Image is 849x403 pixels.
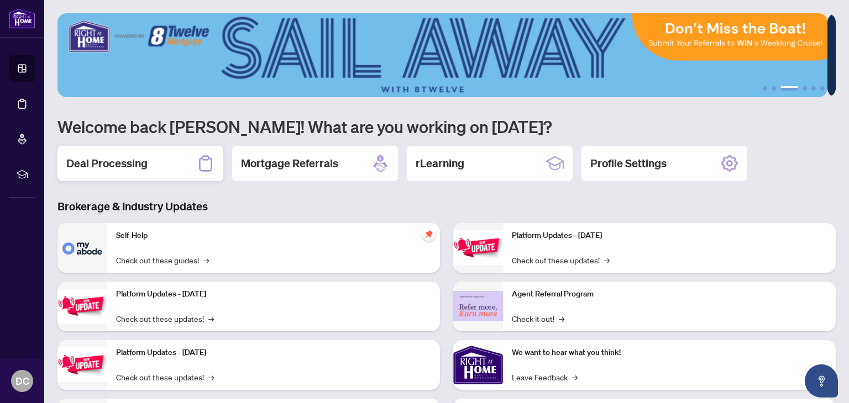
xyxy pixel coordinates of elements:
[803,86,807,91] button: 4
[512,230,827,242] p: Platform Updates - [DATE]
[57,13,827,97] img: Slide 2
[116,312,214,325] a: Check out these updates!→
[57,199,836,214] h3: Brokerage & Industry Updates
[772,86,776,91] button: 2
[422,227,436,241] span: pushpin
[604,254,610,266] span: →
[763,86,767,91] button: 1
[57,116,836,137] h1: Welcome back [PERSON_NAME]! What are you working on [DATE]?
[241,156,338,171] h2: Mortgage Referrals
[116,347,431,359] p: Platform Updates - [DATE]
[820,86,825,91] button: 6
[512,371,578,383] a: Leave Feedback→
[453,230,503,265] img: Platform Updates - June 23, 2025
[453,340,503,390] img: We want to hear what you think!
[116,371,214,383] a: Check out these updates!→
[559,312,564,325] span: →
[116,230,431,242] p: Self-Help
[203,254,209,266] span: →
[116,254,209,266] a: Check out these guides!→
[57,289,107,324] img: Platform Updates - September 16, 2025
[572,371,578,383] span: →
[57,347,107,382] img: Platform Updates - July 21, 2025
[512,312,564,325] a: Check it out!→
[590,156,667,171] h2: Profile Settings
[57,223,107,273] img: Self-Help
[15,373,29,389] span: DC
[512,288,827,300] p: Agent Referral Program
[208,312,214,325] span: →
[416,156,464,171] h2: rLearning
[512,254,610,266] a: Check out these updates!→
[805,364,838,397] button: Open asap
[780,86,798,91] button: 3
[116,288,431,300] p: Platform Updates - [DATE]
[9,8,35,29] img: logo
[66,156,148,171] h2: Deal Processing
[512,347,827,359] p: We want to hear what you think!
[208,371,214,383] span: →
[811,86,816,91] button: 5
[453,291,503,321] img: Agent Referral Program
